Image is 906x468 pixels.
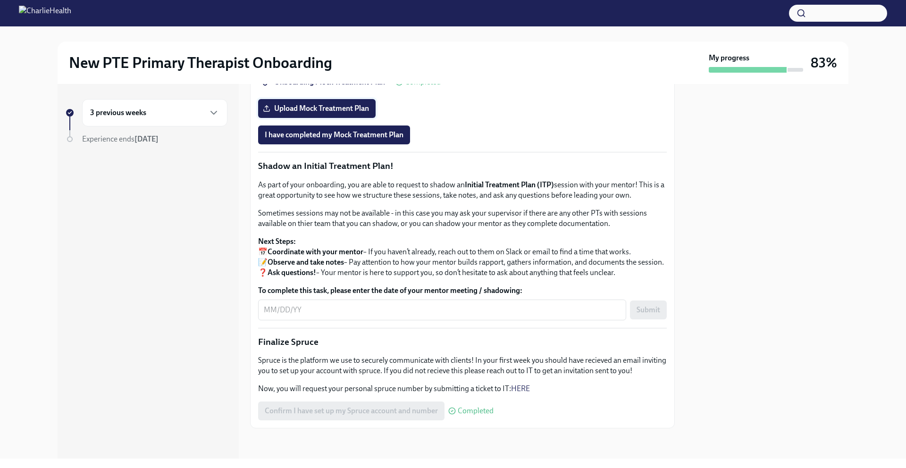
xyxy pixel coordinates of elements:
label: Upload Mock Treatment Plan [258,99,376,118]
strong: Initial Treatment Plan (ITP) [465,180,554,189]
h3: 83% [811,54,837,71]
img: CharlieHealth [19,6,71,21]
h2: New PTE Primary Therapist Onboarding [69,53,332,72]
span: Completed [405,78,441,86]
p: Now, you will request your personal spruce number by submitting a ticket to IT: [258,384,667,394]
p: As part of your onboarding, you are able to request to shadow an session with your mentor! This i... [258,180,667,201]
strong: Coordinate with your mentor [268,247,363,256]
p: Shadow an Initial Treatment Plan! [258,160,667,172]
span: I have completed my Mock Treatment Plan [265,130,403,140]
strong: Next Steps: [258,237,296,246]
label: To complete this task, please enter the date of your mentor meeting / shadowing: [258,285,667,296]
strong: [DATE] [134,134,159,143]
p: Spruce is the platform we use to securely communicate with clients! In your first week you should... [258,355,667,376]
div: 3 previous weeks [82,99,227,126]
span: Completed [458,407,494,415]
h6: 3 previous weeks [90,108,146,118]
strong: My progress [709,53,749,63]
strong: Observe and take notes [268,258,344,267]
span: Experience ends [82,134,159,143]
p: Sometimes sessions may not be available - in this case you may ask your supervisor if there are a... [258,208,667,229]
a: HERE [511,384,530,393]
p: 📅 – If you haven’t already, reach out to them on Slack or email to find a time that works. 📝 – Pa... [258,236,667,278]
p: Finalize Spruce [258,336,667,348]
span: Upload Mock Treatment Plan [265,104,369,113]
button: I have completed my Mock Treatment Plan [258,125,410,144]
strong: Ask questions! [268,268,316,277]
